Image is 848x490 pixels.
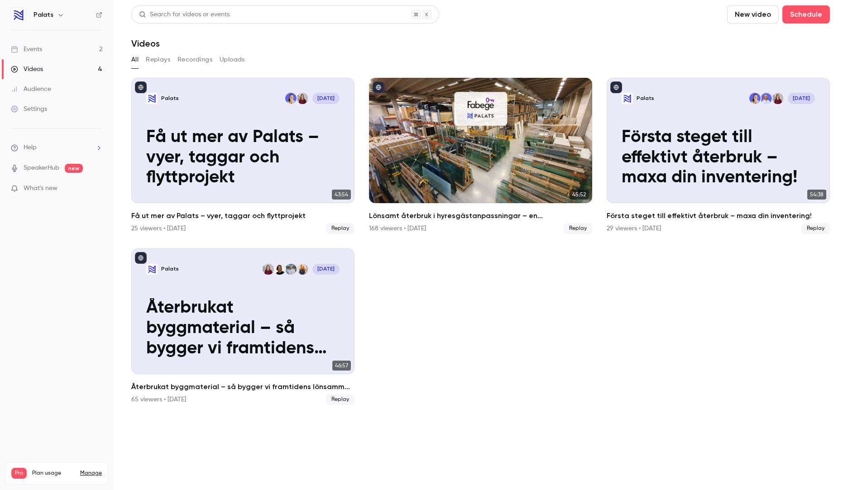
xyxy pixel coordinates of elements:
p: Få ut mer av Palats – vyer, taggar och flyttprojekt [146,128,340,188]
h2: Första steget till effektivt återbruk – maxa din inventering! [607,210,830,221]
li: help-dropdown-opener [11,143,102,152]
img: Palats [11,8,26,22]
img: Anna Fredriksson [274,264,285,275]
img: Få ut mer av Palats – vyer, taggar och flyttprojekt [146,93,158,104]
div: 25 viewers • [DATE] [131,224,186,233]
div: 29 viewers • [DATE] [607,224,661,233]
img: Amelie Berggren [297,93,308,104]
span: Replay [326,223,355,234]
button: Replays [146,52,170,67]
ul: Videos [131,78,830,405]
span: 46:57 [332,361,351,371]
span: Replay [564,223,592,234]
img: Amelie Berggren [772,93,784,104]
div: Videos [11,65,43,74]
img: Lotta Lundin [749,93,761,104]
span: 45:52 [570,190,589,200]
div: 65 viewers • [DATE] [131,395,186,404]
button: published [373,81,384,93]
span: Replay [801,223,830,234]
div: Settings [11,105,47,114]
p: Återbrukat byggmaterial – så bygger vi framtidens lönsamma och hållbara fastighetsbransch [146,298,340,359]
p: Palats [161,95,179,102]
button: Uploads [220,52,245,67]
a: Manage [80,470,102,477]
h2: Återbrukat byggmaterial – så bygger vi framtidens lönsamma och hållbara fastighetsbransch [131,381,355,392]
span: new [65,164,83,173]
button: Schedule [782,5,830,24]
img: Jonas Liljenberg [297,264,308,275]
span: 54:38 [807,190,826,200]
p: Palats [637,95,654,102]
span: 43:54 [332,190,351,200]
button: published [135,252,147,264]
button: published [135,81,147,93]
span: [DATE] [788,93,814,104]
span: Plan usage [32,470,75,477]
button: Recordings [177,52,212,67]
section: Videos [131,5,830,485]
p: Första steget till effektivt återbruk – maxa din inventering! [622,128,815,188]
div: Search for videos or events [139,10,230,19]
iframe: Noticeable Trigger [91,185,102,193]
div: 168 viewers • [DATE] [369,224,426,233]
a: Första steget till effektivt återbruk – maxa din inventering!PalatsAmelie BerggrenCharlotte Lands... [607,78,830,234]
div: Audience [11,85,51,94]
span: Replay [326,394,355,405]
span: What's new [24,184,57,193]
li: Lönsamt återbruk i hyresgästanpassningar – en kostnadsanalys med Fabege [369,78,592,234]
span: [DATE] [312,93,339,104]
li: Första steget till effektivt återbruk – maxa din inventering! [607,78,830,234]
li: Återbrukat byggmaterial – så bygger vi framtidens lönsamma och hållbara fastighetsbransch [131,248,355,404]
span: [DATE] [312,264,339,275]
span: Help [24,143,37,152]
a: Få ut mer av Palats – vyer, taggar och flyttprojektPalatsAmelie BerggrenLotta Lundin[DATE]Få ut m... [131,78,355,234]
a: Återbrukat byggmaterial – så bygger vi framtidens lönsamma och hållbara fastighetsbranschPalatsJo... [131,248,355,404]
button: published [610,81,622,93]
h2: Få ut mer av Palats – vyer, taggar och flyttprojekt [131,210,355,221]
p: Palats [161,265,179,273]
li: Få ut mer av Palats – vyer, taggar och flyttprojekt [131,78,355,234]
h6: Palats [34,10,53,19]
img: Lars Andersson [285,264,297,275]
img: Lotta Lundin [285,93,297,104]
div: Events [11,45,42,54]
button: All [131,52,139,67]
button: New video [727,5,779,24]
h1: Videos [131,38,160,49]
a: 45:52Lönsamt återbruk i hyresgästanpassningar – en kostnadsanalys med Fabege168 viewers • [DATE]R... [369,78,592,234]
img: Återbrukat byggmaterial – så bygger vi framtidens lönsamma och hållbara fastighetsbransch [146,264,158,275]
img: Charlotte Landström [761,93,772,104]
span: Pro [11,468,27,479]
img: Amelie Berggren [263,264,274,275]
h2: Lönsamt återbruk i hyresgästanpassningar – en kostnadsanalys med Fabege [369,210,592,221]
img: Första steget till effektivt återbruk – maxa din inventering! [622,93,633,104]
a: SpeakerHub [24,163,59,173]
